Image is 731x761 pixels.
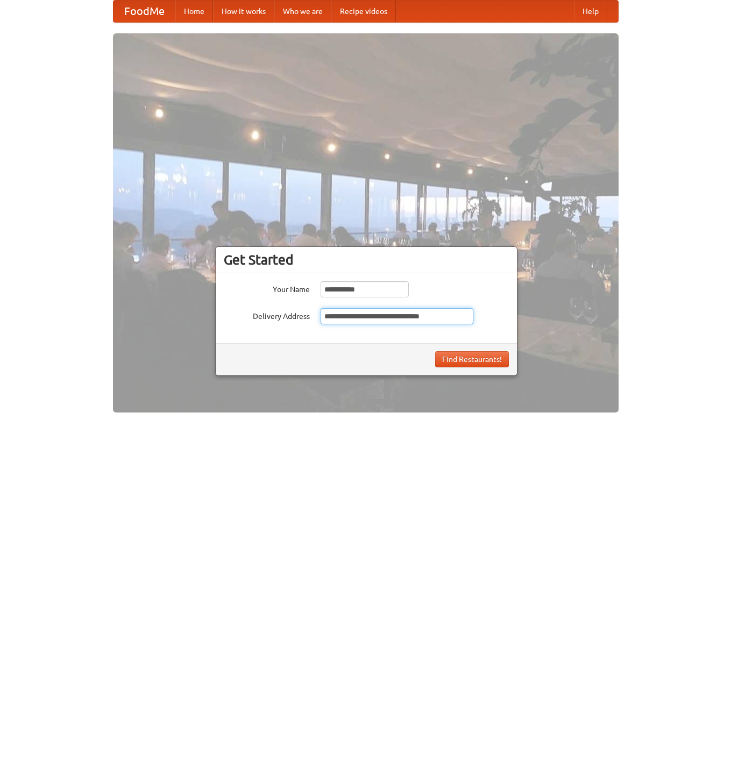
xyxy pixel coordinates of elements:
label: Delivery Address [224,308,310,322]
a: Help [574,1,607,22]
a: Recipe videos [331,1,396,22]
a: Who we are [274,1,331,22]
a: Home [175,1,213,22]
h3: Get Started [224,252,509,268]
a: How it works [213,1,274,22]
button: Find Restaurants! [435,351,509,367]
a: FoodMe [113,1,175,22]
label: Your Name [224,281,310,295]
